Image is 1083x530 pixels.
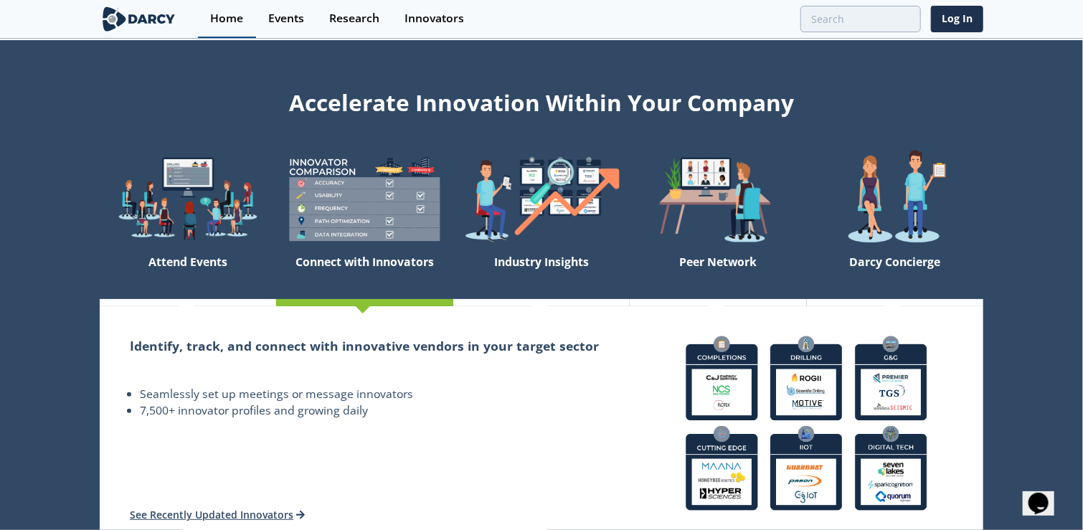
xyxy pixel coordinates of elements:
img: welcome-concierge-wide-20dccca83e9cbdbb601deee24fb8df72.png [807,149,983,249]
div: Events [268,13,304,24]
div: Accelerate Innovation Within Your Company [100,80,983,119]
img: logo-wide.svg [100,6,178,32]
div: Connect with Innovators [276,249,453,299]
div: Attend Events [100,249,276,299]
div: Innovators [405,13,464,24]
div: Industry Insights [453,249,630,299]
a: See Recently Updated Innovators [130,508,305,521]
img: welcome-find-a12191a34a96034fcac36f4ff4d37733.png [453,149,630,249]
img: welcome-compare-1b687586299da8f117b7ac84fd957760.png [276,149,453,249]
img: welcome-explore-560578ff38cea7c86bcfe544b5e45342.png [100,149,276,249]
h2: Identify, track, and connect with innovative vendors in your target sector [130,336,600,355]
div: Darcy Concierge [807,249,983,299]
input: Advanced Search [800,6,921,32]
div: Home [210,13,243,24]
img: welcome-attend-b816887fc24c32c29d1763c6e0ddb6e6.png [630,149,806,249]
li: Seamlessly set up meetings or message innovators [140,386,600,403]
div: Research [329,13,379,24]
iframe: chat widget [1023,473,1069,516]
li: 7,500+ innovator profiles and growing daily [140,402,600,420]
div: Peer Network [630,249,806,299]
img: connect-with-innovators-bd83fc158da14f96834d5193b73f77c6.png [674,324,940,522]
a: Log In [931,6,983,32]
